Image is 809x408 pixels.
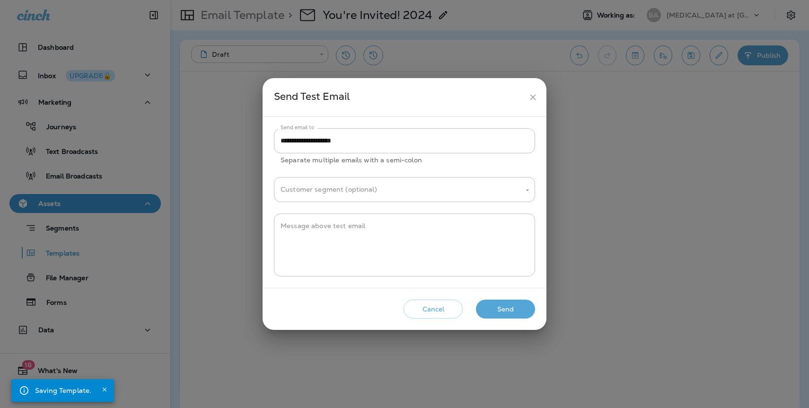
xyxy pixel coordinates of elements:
[274,89,524,106] div: Send Test Email
[476,300,535,319] button: Send
[35,382,91,399] div: Saving Template.
[281,124,314,131] label: Send email to
[281,155,528,166] p: Separate multiple emails with a semi-colon
[523,186,532,195] button: Open
[524,89,542,106] button: close
[99,384,110,395] button: Close
[404,300,463,319] button: Cancel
